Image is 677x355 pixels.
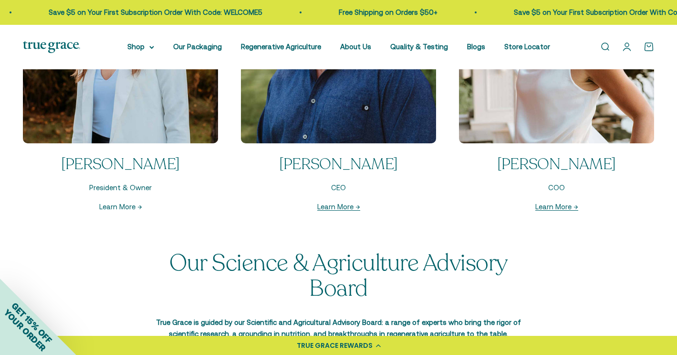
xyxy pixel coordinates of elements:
p: Our Science & Agriculture Advisory Board [153,251,525,301]
p: President & Owner [23,182,218,194]
a: About Us [340,43,371,51]
div: TRUE GRACE REWARDS [297,341,373,351]
a: Regenerative Agriculture [241,43,321,51]
summary: Shop [127,41,154,53]
p: Save $5 on Your First Subscription Order With Code: WELCOME5 [449,7,663,18]
a: Our Packaging [173,43,222,51]
a: Store Locator [504,43,550,51]
a: Quality & Testing [390,43,448,51]
p: [PERSON_NAME] [23,155,218,175]
p: [PERSON_NAME] [241,155,436,175]
a: Learn More → [317,203,360,211]
a: Learn More → [535,203,578,211]
p: True Grace is guided by our Scientific and Agricultural Advisory Board: a range of experts who br... [153,317,525,340]
a: Learn More → [99,203,142,211]
p: [PERSON_NAME] [459,155,654,175]
p: COO [459,182,654,194]
a: Blogs [467,43,485,51]
p: CEO [241,182,436,194]
a: Free Shipping on Orders $50+ [274,8,373,16]
span: YOUR ORDER [2,307,48,353]
span: GET 15% OFF [10,301,54,345]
